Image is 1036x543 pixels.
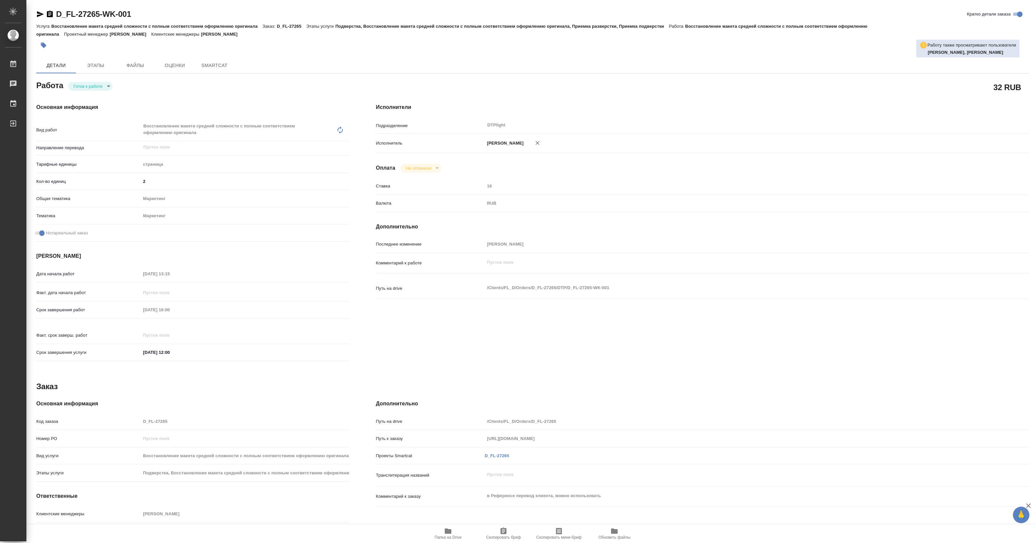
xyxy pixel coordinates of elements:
p: Заказ: [263,24,277,29]
h4: Ответственные [36,492,349,500]
h4: Оплата [376,164,395,172]
span: Этапы [80,61,112,70]
p: Направление перевода [36,145,141,151]
p: Срок завершения работ [36,307,141,313]
p: Тарифные единицы [36,161,141,168]
p: Вид работ [36,127,141,133]
button: 🙏 [1013,507,1029,523]
p: Общая тематика [36,195,141,202]
button: Скопировать бриф [476,525,531,543]
p: Восстановление макета средней сложности с полным соответствием оформлению оригинала [51,24,262,29]
p: Проектный менеджер [64,32,110,37]
p: Услуга [36,24,51,29]
p: Дата начала работ [36,271,141,277]
h2: Заказ [36,381,58,392]
input: Пустое поле [485,239,974,249]
p: Комментарий к работе [376,260,485,266]
p: Валюта [376,200,485,207]
p: Тематика [36,213,141,219]
input: Пустое поле [141,269,198,279]
p: Транслитерация названий [376,472,485,479]
p: Клиентские менеджеры [151,32,201,37]
p: D_FL-27265 [277,24,306,29]
input: Пустое поле [141,330,198,340]
span: Обновить файлы [599,535,631,540]
div: Готов к работе [68,82,113,91]
span: Скопировать бриф [486,535,521,540]
input: Пустое поле [143,143,334,151]
p: Код заказа [36,418,141,425]
button: Скопировать ссылку [46,10,54,18]
span: Скопировать мини-бриф [536,535,581,540]
input: Пустое поле [141,288,198,297]
p: Заборова Александра, Носкова Анна [928,49,1016,56]
p: Клиентские менеджеры [36,511,141,517]
a: D_FL-27265 [485,453,509,458]
p: Комментарий к заказу [376,493,485,500]
input: Пустое поле [141,451,349,460]
p: Кол-во единиц [36,178,141,185]
h4: Дополнительно [376,223,1029,231]
p: Последнее изменение [376,241,485,248]
span: Кратко детали заказа [967,11,1011,17]
input: Пустое поле [485,417,974,426]
p: Путь на drive [376,285,485,292]
p: [PERSON_NAME] [201,32,243,37]
input: ✎ Введи что-нибудь [141,348,198,357]
input: Пустое поле [485,434,974,443]
p: Срок завершения услуги [36,349,141,356]
button: Не оплачена [404,165,433,171]
div: страница [141,159,349,170]
a: D_FL-27265-WK-001 [56,10,131,18]
p: Ставка [376,183,485,189]
h2: 32 RUB [993,82,1021,93]
input: Пустое поле [141,417,349,426]
input: ✎ Введи что-нибудь [141,177,349,186]
p: Этапы услуги [36,470,141,476]
input: Пустое поле [141,468,349,478]
p: Вид услуги [36,453,141,459]
p: Факт. срок заверш. работ [36,332,141,339]
span: SmartCat [199,61,230,70]
span: Оценки [159,61,191,70]
p: Подразделение [376,122,485,129]
span: Детали [40,61,72,70]
p: Факт. дата начала работ [36,289,141,296]
input: Пустое поле [485,181,974,191]
p: [PERSON_NAME] [485,140,524,147]
button: Обновить файлы [587,525,642,543]
h4: Дополнительно [376,400,1029,408]
h4: Основная информация [36,400,349,408]
span: Папка на Drive [435,535,462,540]
p: Подверстка, Восстановление макета средней сложности с полным соответствием оформлению оригинала, ... [335,24,669,29]
input: Пустое поле [141,305,198,315]
div: Маркетинг [141,210,349,221]
h4: Исполнители [376,103,1029,111]
div: RUB [485,198,974,209]
p: Работу также просматривают пользователи [927,42,1016,49]
b: [PERSON_NAME], [PERSON_NAME] [928,50,1003,55]
p: Номер РО [36,435,141,442]
textarea: в Референсе перевод клиента, можно использовать [485,490,974,501]
button: Скопировать мини-бриф [531,525,587,543]
h4: Основная информация [36,103,349,111]
textarea: /Clients/FL_D/Orders/D_FL-27265/DTP/D_FL-27265-WK-001 [485,282,974,293]
span: Файлы [119,61,151,70]
button: Удалить исполнителя [530,136,545,150]
p: Этапы услуги [307,24,336,29]
button: Готов к работе [72,84,105,89]
button: Скопировать ссылку для ЯМессенджера [36,10,44,18]
button: Папка на Drive [420,525,476,543]
button: Добавить тэг [36,38,51,52]
div: Готов к работе [401,164,441,173]
h2: Работа [36,79,63,91]
p: [PERSON_NAME] [110,32,151,37]
p: Путь к заказу [376,435,485,442]
span: 🙏 [1016,508,1027,522]
input: Пустое поле [141,509,349,519]
p: Работа [669,24,685,29]
input: Пустое поле [141,434,349,443]
p: Исполнитель [376,140,485,147]
span: Нотариальный заказ [46,230,88,236]
p: Проекты Smartcat [376,453,485,459]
